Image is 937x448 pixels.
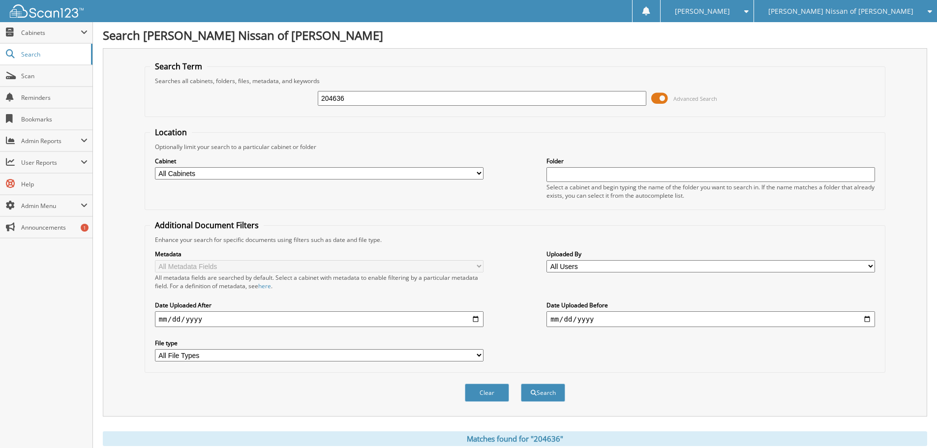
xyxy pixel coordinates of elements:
[10,4,84,18] img: scan123-logo-white.svg
[465,384,509,402] button: Clear
[21,137,81,145] span: Admin Reports
[155,273,484,290] div: All metadata fields are searched by default. Select a cabinet with metadata to enable filtering b...
[155,339,484,347] label: File type
[21,72,88,80] span: Scan
[546,301,875,309] label: Date Uploaded Before
[103,27,927,43] h1: Search [PERSON_NAME] Nissan of [PERSON_NAME]
[21,223,88,232] span: Announcements
[150,61,207,72] legend: Search Term
[21,50,86,59] span: Search
[675,8,730,14] span: [PERSON_NAME]
[21,158,81,167] span: User Reports
[150,220,264,231] legend: Additional Document Filters
[21,29,81,37] span: Cabinets
[546,250,875,258] label: Uploaded By
[21,93,88,102] span: Reminders
[21,115,88,123] span: Bookmarks
[673,95,717,102] span: Advanced Search
[155,301,484,309] label: Date Uploaded After
[546,183,875,200] div: Select a cabinet and begin typing the name of the folder you want to search in. If the name match...
[155,157,484,165] label: Cabinet
[768,8,913,14] span: [PERSON_NAME] Nissan of [PERSON_NAME]
[21,202,81,210] span: Admin Menu
[258,282,271,290] a: here
[546,157,875,165] label: Folder
[150,143,880,151] div: Optionally limit your search to a particular cabinet or folder
[81,224,89,232] div: 1
[150,127,192,138] legend: Location
[21,180,88,188] span: Help
[103,431,927,446] div: Matches found for "204636"
[155,311,484,327] input: start
[150,77,880,85] div: Searches all cabinets, folders, files, metadata, and keywords
[150,236,880,244] div: Enhance your search for specific documents using filters such as date and file type.
[546,311,875,327] input: end
[155,250,484,258] label: Metadata
[521,384,565,402] button: Search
